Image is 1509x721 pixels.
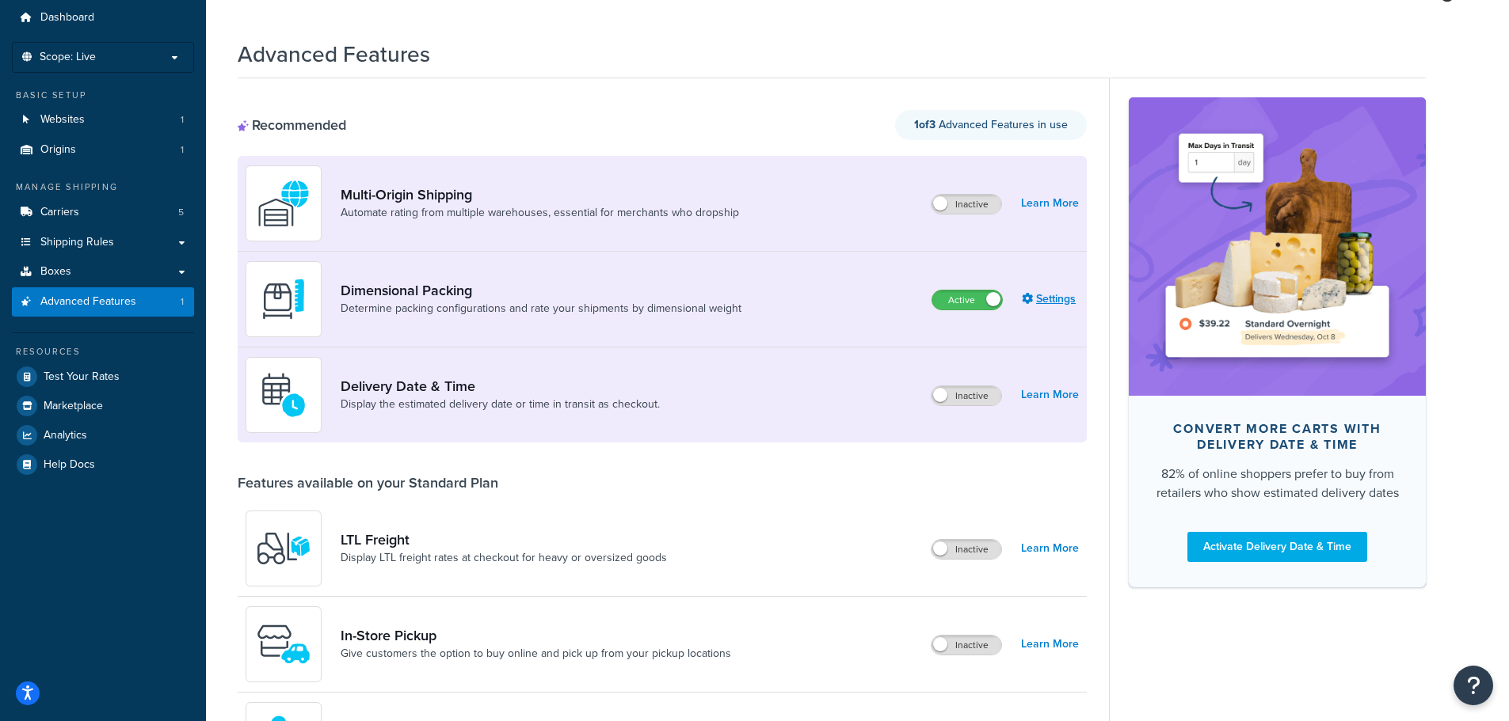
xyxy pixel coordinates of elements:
a: Learn More [1021,633,1079,655]
img: feature-image-ddt-36eae7f7280da8017bfb280eaccd9c446f90b1fe08728e4019434db127062ab4.png [1153,121,1402,371]
img: DTVBYsAAAAAASUVORK5CYII= [256,271,311,327]
span: Help Docs [44,458,95,472]
a: Help Docs [12,450,194,479]
div: Convert more carts with delivery date & time [1154,421,1400,453]
a: Automate rating from multiple warehouses, essential for merchants who dropship [341,205,739,221]
a: Advanced Features1 [12,287,194,317]
span: 1 [181,113,184,127]
label: Inactive [932,540,1001,559]
img: gfkeb5ejjkALwAAAABJRU5ErkJggg== [256,367,311,423]
span: 1 [181,295,184,309]
div: Resources [12,345,194,359]
li: Websites [12,105,194,135]
div: Features available on your Standard Plan [238,474,498,491]
a: Learn More [1021,192,1079,214]
span: Test Your Rates [44,370,120,384]
span: 5 [178,206,184,219]
a: Determine packing configurations and rate your shipments by dimensional weight [341,301,741,317]
span: 1 [181,143,184,157]
label: Inactive [932,636,1001,655]
a: Display the estimated delivery date or time in transit as checkout. [341,397,660,412]
a: Origins1 [12,135,194,165]
a: Analytics [12,421,194,450]
a: Learn More [1021,384,1079,406]
a: Dashboard [12,3,194,32]
div: Manage Shipping [12,180,194,194]
div: Basic Setup [12,89,194,102]
div: 82% of online shoppers prefer to buy from retailers who show estimated delivery dates [1154,465,1400,503]
a: Delivery Date & Time [341,378,660,395]
span: Websites [40,113,85,127]
a: Activate Delivery Date & Time [1187,532,1367,562]
label: Active [932,290,1002,309]
li: Carriers [12,198,194,227]
li: Advanced Features [12,287,194,317]
span: Marketplace [44,400,103,413]
span: Advanced Features [40,295,136,309]
strong: 1 of 3 [914,116,936,133]
a: Websites1 [12,105,194,135]
img: WatD5o0RtDAAAAAElFTkSuQmCC [256,176,311,231]
a: In-Store Pickup [341,627,731,644]
div: Recommended [238,116,346,134]
span: Carriers [40,206,79,219]
li: Origins [12,135,194,165]
img: y79ZsPf0fXUFUhFXDzUgf+ktZg5F2+ohG75+v3d2s1D9TjoU8PiyCIluIjV41seZevKCRuEjTPPOKHJsQcmKCXGdfprl3L4q7... [256,521,311,576]
label: Inactive [932,386,1001,405]
a: Settings [1022,288,1079,310]
a: Dimensional Packing [341,282,741,299]
a: Multi-Origin Shipping [341,186,739,203]
a: Shipping Rules [12,228,194,257]
a: LTL Freight [341,531,667,548]
span: Advanced Features in use [914,116,1068,133]
a: Carriers5 [12,198,194,227]
a: Test Your Rates [12,362,194,391]
a: Display LTL freight rates at checkout for heavy or oversized goods [341,550,667,566]
a: Boxes [12,257,194,287]
span: Shipping Rules [40,236,114,249]
span: Dashboard [40,11,94,25]
h1: Advanced Features [238,39,430,70]
a: Give customers the option to buy online and pick up from your pickup locations [341,646,731,662]
a: Marketplace [12,392,194,420]
span: Analytics [44,429,87,442]
label: Inactive [932,195,1001,214]
span: Boxes [40,265,71,279]
button: Open Resource Center [1454,666,1493,705]
img: wfgcfpwTIucLEAAAAASUVORK5CYII= [256,617,311,672]
a: Learn More [1021,537,1079,560]
span: Scope: Live [40,51,96,64]
span: Origins [40,143,76,157]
